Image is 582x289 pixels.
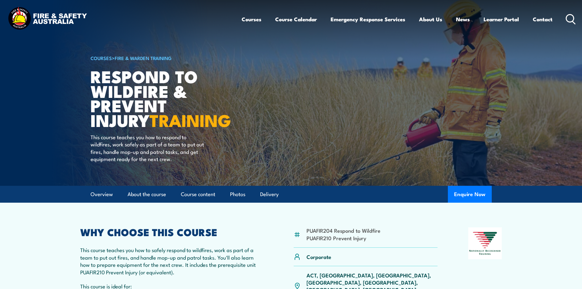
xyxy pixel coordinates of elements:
a: About Us [419,11,442,28]
a: Photos [230,186,245,203]
a: Course Calendar [275,11,317,28]
strong: TRAINING [149,107,231,133]
img: Nationally Recognised Training logo. [468,227,502,259]
a: Fire & Warden Training [115,54,172,61]
h6: > [91,54,245,62]
a: About the course [128,186,166,203]
h2: WHY CHOOSE THIS COURSE [80,227,263,236]
a: Course content [181,186,215,203]
p: This course teaches you how to safely respond to wildfires, work as part of a team to put out fir... [80,246,263,276]
p: This course teaches you how to respond to wildfires, work safely as part of a team to put out fir... [91,133,205,163]
p: Corporate [307,253,331,260]
li: PUAFIR204 Respond to Wildfire [307,227,380,234]
a: News [456,11,470,28]
h1: Respond to Wildfire & Prevent Injury [91,69,245,127]
a: Courses [242,11,261,28]
a: Learner Portal [484,11,519,28]
a: Overview [91,186,113,203]
a: COURSES [91,54,112,61]
button: Enquire Now [448,186,492,203]
a: Emergency Response Services [331,11,405,28]
li: PUAFIR210 Prevent Injury [307,234,380,241]
a: Contact [533,11,553,28]
a: Delivery [260,186,279,203]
